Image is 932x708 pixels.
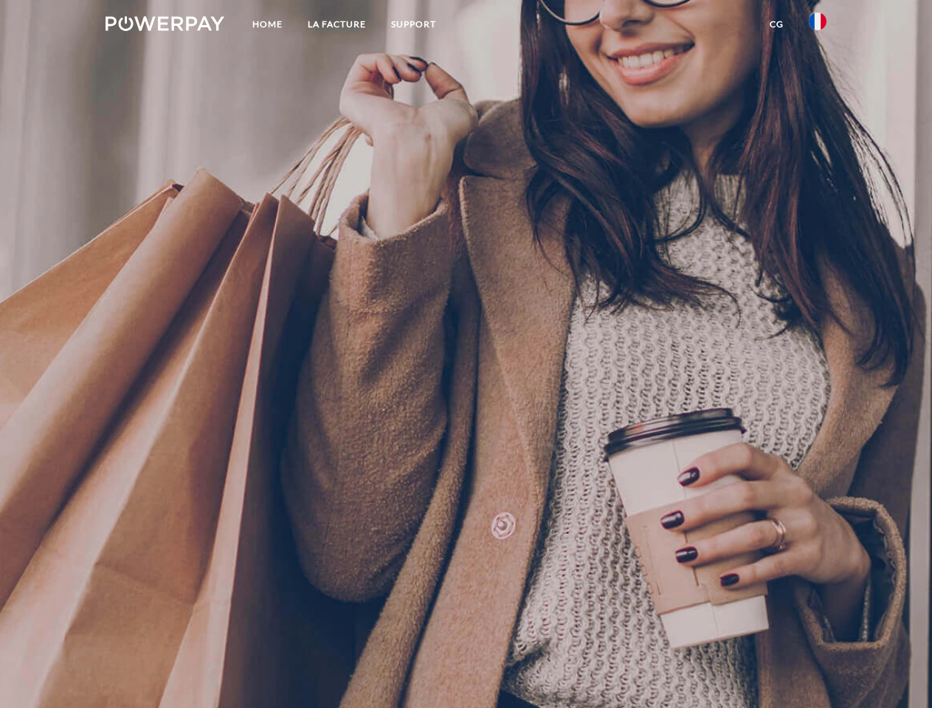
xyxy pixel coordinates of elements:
[379,11,449,38] a: Support
[757,11,796,38] a: CG
[106,16,224,31] img: logo-powerpay-white.svg
[809,13,826,30] img: fr
[240,11,295,38] a: Home
[295,11,379,38] a: LA FACTURE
